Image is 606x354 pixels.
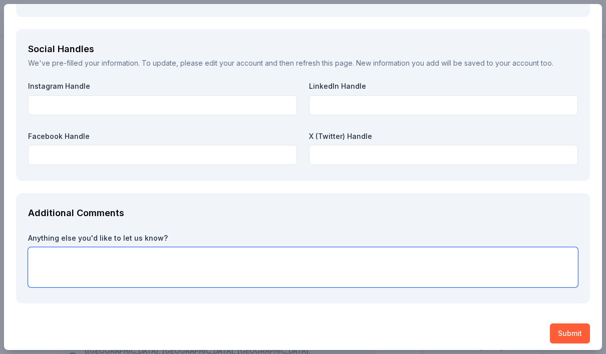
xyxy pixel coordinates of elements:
[28,41,578,57] div: Social Handles
[309,81,578,91] label: LinkedIn Handle
[28,81,297,91] label: Instagram Handle
[28,205,578,221] div: Additional Comments
[550,323,590,343] button: Submit
[205,59,263,67] a: edit your account
[309,131,578,141] label: X (Twitter) Handle
[28,233,578,243] label: Anything else you'd like to let us know?
[28,57,578,69] div: We've pre-filled your information. To update, please and then refresh this page. New information ...
[28,131,297,141] label: Facebook Handle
